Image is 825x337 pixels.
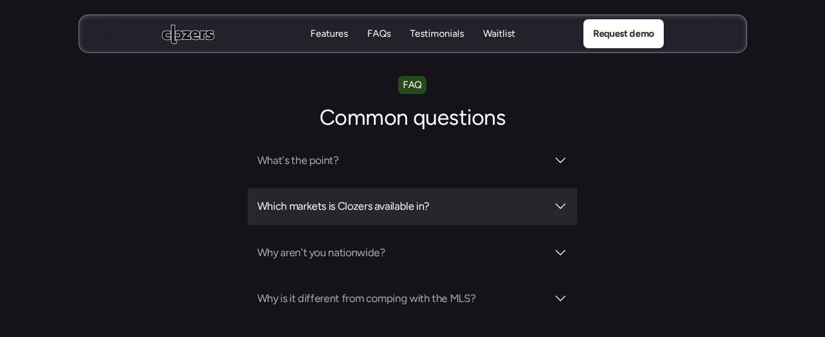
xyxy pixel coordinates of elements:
p: Testimonials [410,40,464,54]
p: FAQs [367,40,391,54]
p: FAQ [403,77,422,93]
p: Waitlist [483,40,515,54]
a: Request demo [583,19,663,48]
a: WaitlistWaitlist [483,27,515,41]
p: Waitlist [483,27,515,40]
a: TestimonialsTestimonials [410,27,464,41]
p: Features [310,40,348,54]
a: FAQsFAQs [367,27,391,41]
h2: Common questions [207,103,618,133]
h3: Why aren't you nationwide? [257,244,547,261]
h3: Which markets is Clozers available in? [257,198,547,215]
h3: Why is it different from comping with the MLS? [257,290,547,307]
p: Features [310,27,348,40]
p: Request demo [592,26,653,42]
h3: What's the point? [257,152,547,169]
p: Testimonials [410,27,464,40]
a: FeaturesFeatures [310,27,348,41]
p: FAQs [367,27,391,40]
